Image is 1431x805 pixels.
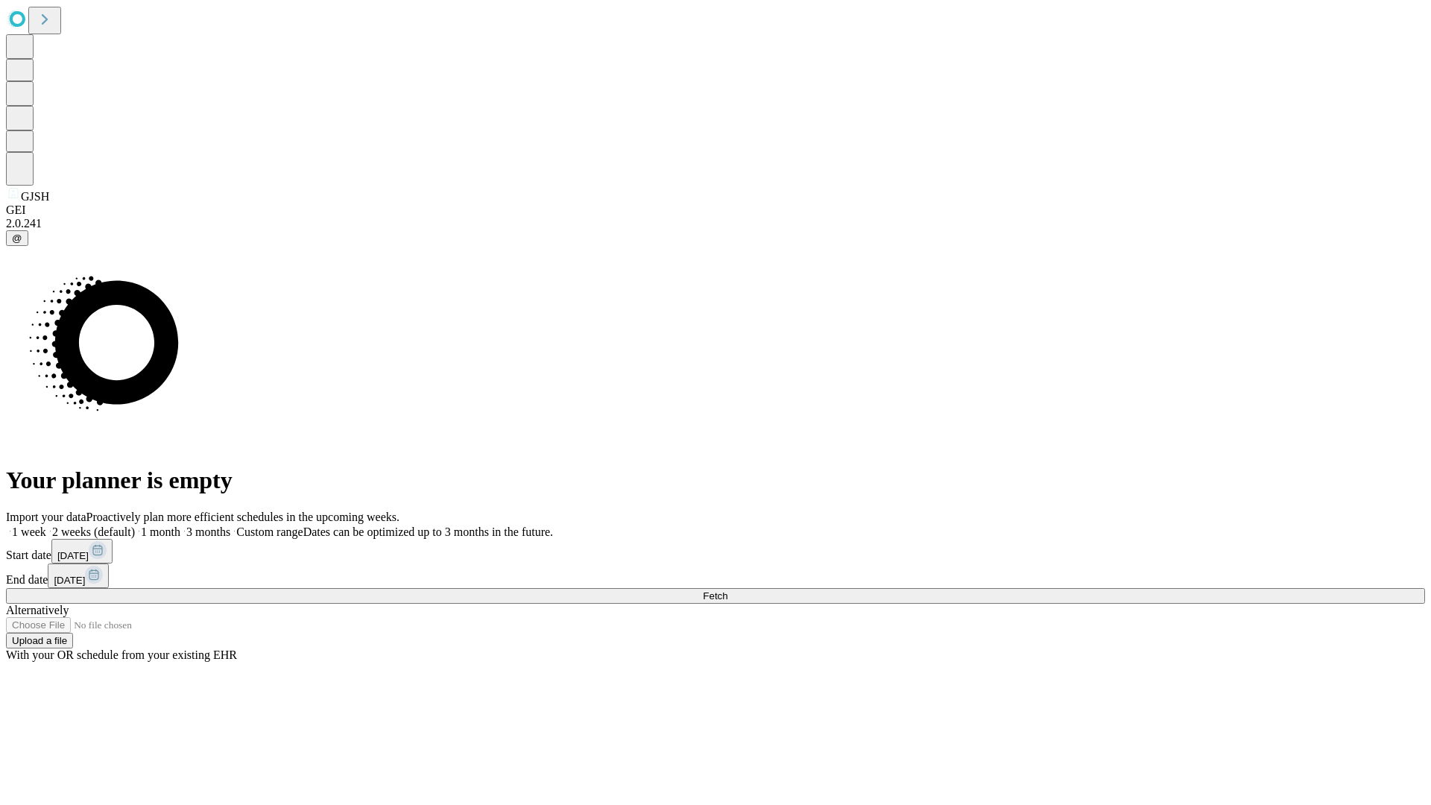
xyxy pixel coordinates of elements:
div: GEI [6,203,1425,217]
span: Custom range [236,525,303,538]
div: End date [6,563,1425,588]
button: @ [6,230,28,246]
span: @ [12,233,22,244]
h1: Your planner is empty [6,467,1425,494]
span: Dates can be optimized up to 3 months in the future. [303,525,553,538]
span: 2 weeks (default) [52,525,135,538]
span: [DATE] [54,575,85,586]
span: Alternatively [6,604,69,616]
span: Fetch [703,590,727,602]
span: GJSH [21,190,49,203]
span: With your OR schedule from your existing EHR [6,648,237,661]
button: Fetch [6,588,1425,604]
button: [DATE] [51,539,113,563]
span: 1 week [12,525,46,538]
span: 3 months [186,525,230,538]
button: [DATE] [48,563,109,588]
button: Upload a file [6,633,73,648]
span: [DATE] [57,550,89,561]
span: Proactively plan more efficient schedules in the upcoming weeks. [86,511,399,523]
div: Start date [6,539,1425,563]
div: 2.0.241 [6,217,1425,230]
span: Import your data [6,511,86,523]
span: 1 month [141,525,180,538]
